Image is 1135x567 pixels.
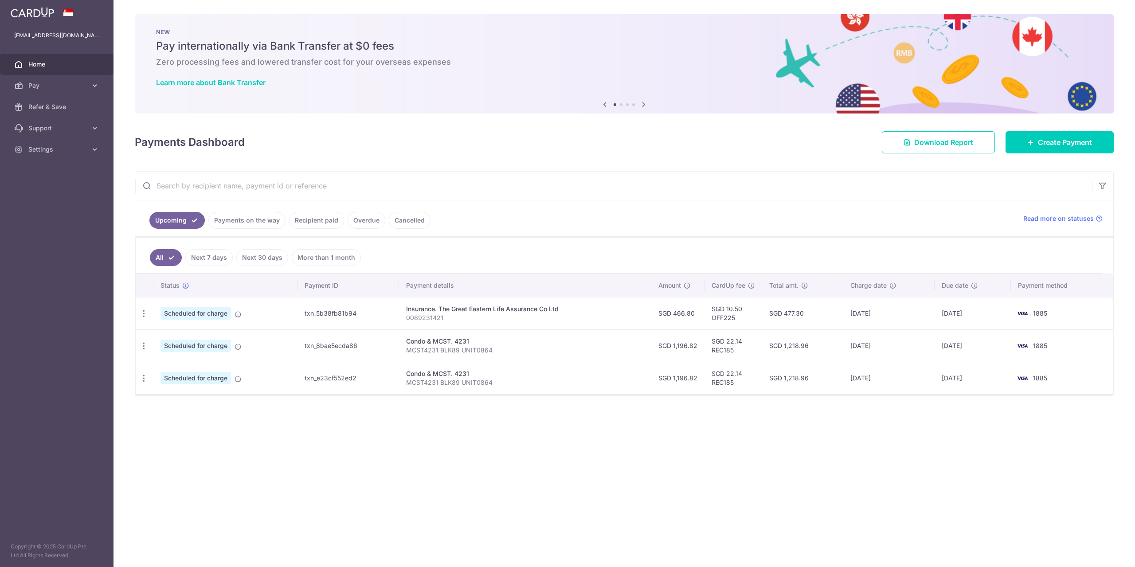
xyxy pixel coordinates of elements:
a: Next 7 days [185,249,233,266]
span: Download Report [914,137,973,148]
a: Learn more about Bank Transfer [156,78,266,87]
td: SGD 466.80 [651,297,704,329]
p: MCST4231 BLK89 UNIT0864 [406,346,644,355]
div: Condo & MCST. 4231 [406,337,644,346]
img: Bank Card [1014,373,1031,383]
p: MCST4231 BLK89 UNIT0864 [406,378,644,387]
img: CardUp [11,7,54,18]
a: Create Payment [1006,131,1114,153]
a: More than 1 month [292,249,361,266]
span: 1885 [1033,374,1047,382]
input: Search by recipient name, payment id or reference [135,172,1092,200]
td: SGD 10.50 OFF225 [704,297,762,329]
div: Condo & MCST. 4231 [406,369,644,378]
a: Download Report [882,131,995,153]
span: Settings [28,145,87,154]
a: Overdue [348,212,385,229]
th: Payment ID [297,274,399,297]
td: SGD 477.30 [762,297,843,329]
th: Payment method [1011,274,1113,297]
td: SGD 1,218.96 [762,362,843,394]
span: 1885 [1033,309,1047,317]
span: Scheduled for charge [160,372,231,384]
p: NEW [156,28,1092,35]
span: Total amt. [769,281,798,290]
a: Cancelled [389,212,431,229]
a: Read more on statuses [1023,214,1103,223]
h5: Pay internationally via Bank Transfer at $0 fees [156,39,1092,53]
td: SGD 1,196.82 [651,329,704,362]
span: Home [28,60,87,69]
span: Scheduled for charge [160,307,231,320]
div: Insurance. The Great Eastern Life Assurance Co Ltd [406,305,644,313]
img: Bank Card [1014,340,1031,351]
a: Recipient paid [289,212,344,229]
td: SGD 1,196.82 [651,362,704,394]
a: Next 30 days [236,249,288,266]
td: SGD 22.14 REC185 [704,329,762,362]
span: Refer & Save [28,102,87,111]
img: Bank Card [1014,308,1031,319]
td: [DATE] [935,362,1011,394]
a: Payments on the way [208,212,286,229]
h4: Payments Dashboard [135,134,245,150]
td: [DATE] [843,297,935,329]
td: [DATE] [843,362,935,394]
span: Charge date [850,281,887,290]
th: Payment details [399,274,651,297]
td: txn_e23cf552ed2 [297,362,399,394]
span: Read more on statuses [1023,214,1094,223]
h6: Zero processing fees and lowered transfer cost for your overseas expenses [156,57,1092,67]
span: Create Payment [1038,137,1092,148]
span: Scheduled for charge [160,340,231,352]
span: 1885 [1033,342,1047,349]
img: Bank transfer banner [135,14,1114,113]
td: [DATE] [935,329,1011,362]
td: SGD 1,218.96 [762,329,843,362]
span: Due date [942,281,968,290]
td: [DATE] [935,297,1011,329]
td: txn_5b38fb81b94 [297,297,399,329]
span: CardUp fee [712,281,745,290]
a: Upcoming [149,212,205,229]
p: [EMAIL_ADDRESS][DOMAIN_NAME] [14,31,99,40]
td: [DATE] [843,329,935,362]
td: SGD 22.14 REC185 [704,362,762,394]
p: 0089231421 [406,313,644,322]
td: txn_8bae5ecda86 [297,329,399,362]
span: Support [28,124,87,133]
span: Amount [658,281,681,290]
span: Pay [28,81,87,90]
a: All [150,249,182,266]
span: Status [160,281,180,290]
